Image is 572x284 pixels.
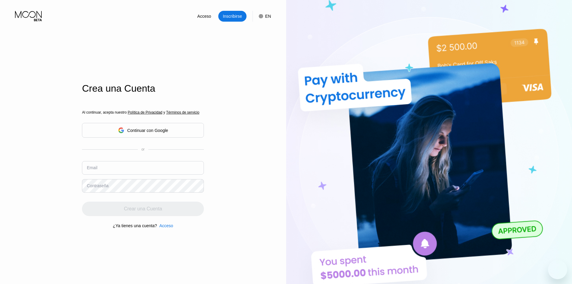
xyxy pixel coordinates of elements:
div: Al continuar, acepta nuestro [82,110,204,115]
div: Acceso [190,11,218,22]
div: Continuar con Google [127,128,168,133]
span: y [162,110,166,115]
div: ¿Ya tienes una cuenta? [113,223,157,228]
div: Acceso [157,223,173,228]
div: Crea una Cuenta [82,83,204,94]
div: or [141,147,145,151]
div: Contraseña [87,183,108,188]
div: Inscribirse [218,11,247,22]
div: Continuar con Google [82,123,204,138]
div: Acceso [159,223,173,228]
span: Política de Privacidad [128,110,162,115]
div: EN [265,14,271,19]
iframe: Botón para iniciar la ventana de mensajería [548,260,567,279]
span: Términos de servicio [166,110,199,115]
div: Inscribirse [222,13,243,19]
div: EN [253,11,271,22]
div: Acceso [197,13,212,19]
div: Email [87,165,97,170]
